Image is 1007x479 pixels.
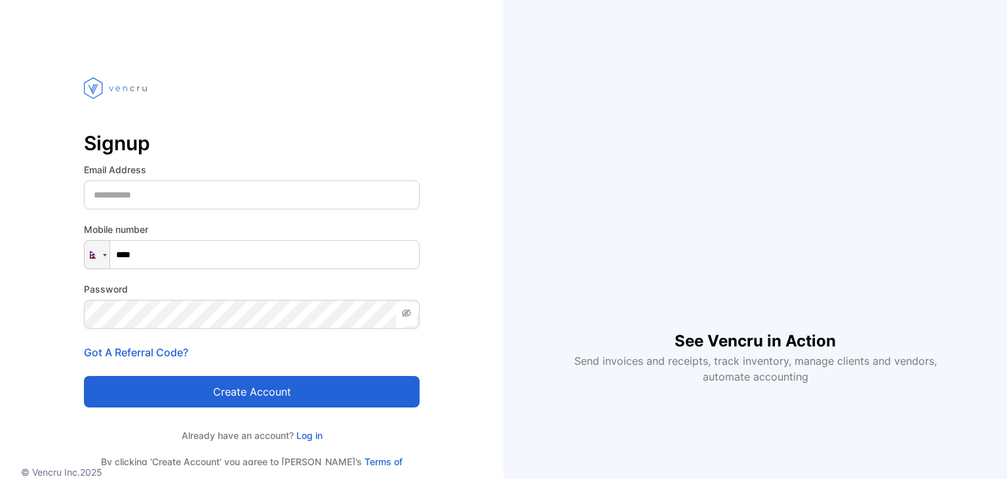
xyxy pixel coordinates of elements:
img: vencru logo [84,52,149,123]
label: Password [84,282,420,296]
p: Got A Referral Code? [84,344,420,360]
a: Log in [294,430,323,441]
iframe: YouTube video player [565,94,945,308]
button: Create account [84,376,420,407]
p: Signup [84,127,420,159]
p: Already have an account? [84,428,420,442]
h1: See Vencru in Action [675,308,836,353]
label: Email Address [84,163,420,177]
label: Mobile number [84,222,420,236]
div: Nepal: + 977 [85,241,109,268]
p: Send invoices and receipts, track inventory, manage clients and vendors, automate accounting [566,353,944,385]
